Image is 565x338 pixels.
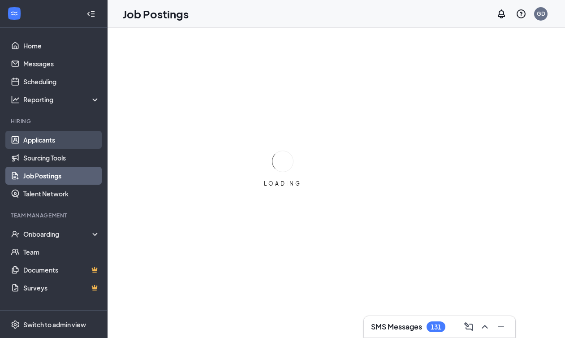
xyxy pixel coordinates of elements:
a: Talent Network [23,185,100,203]
a: Home [23,37,100,55]
div: Switch to admin view [23,320,86,329]
button: ChevronUp [478,320,492,334]
a: DocumentsCrown [23,261,100,279]
div: LOADING [260,180,305,187]
div: Reporting [23,95,100,104]
svg: WorkstreamLogo [10,9,19,18]
svg: ComposeMessage [463,321,474,332]
a: Sourcing Tools [23,149,100,167]
div: GD [537,10,545,17]
a: Messages [23,55,100,73]
svg: Collapse [86,9,95,18]
div: Team Management [11,212,98,219]
svg: QuestionInfo [516,9,526,19]
svg: UserCheck [11,230,20,238]
button: Minimize [494,320,508,334]
svg: Notifications [496,9,507,19]
a: Applicants [23,131,100,149]
h1: Job Postings [123,6,189,22]
a: Team [23,243,100,261]
svg: Analysis [11,95,20,104]
svg: ChevronUp [479,321,490,332]
a: Scheduling [23,73,100,91]
div: Hiring [11,117,98,125]
svg: Settings [11,320,20,329]
button: ComposeMessage [461,320,476,334]
div: Onboarding [23,230,92,238]
a: Job Postings [23,167,100,185]
svg: Minimize [496,321,506,332]
h3: SMS Messages [371,322,422,332]
div: 131 [431,323,441,331]
a: SurveysCrown [23,279,100,297]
